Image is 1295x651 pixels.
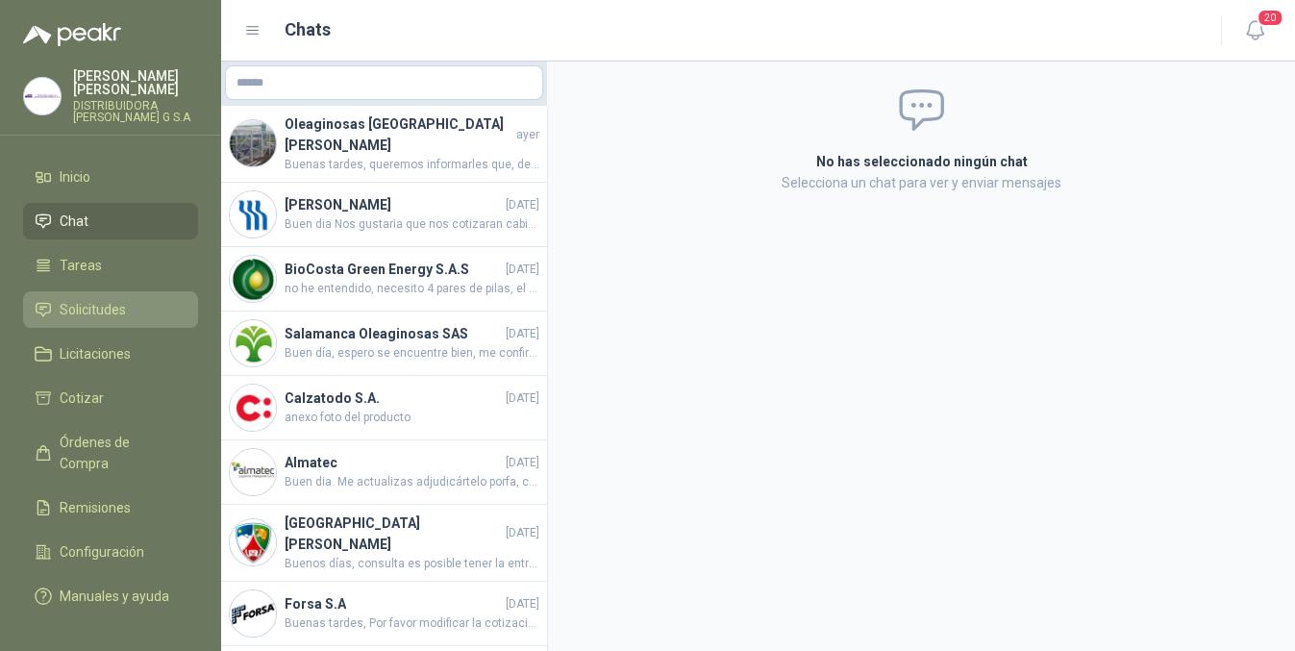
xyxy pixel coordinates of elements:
a: Company LogoAlmatec[DATE]Buen dia. Me actualizas adjudicártelo porfa, con el mismo precio que estaba [221,440,547,505]
img: Company Logo [230,385,276,431]
h4: [PERSON_NAME] [285,194,502,215]
span: Buenas tardes, Por favor modificar la cotización paq x 10 und muchas gracias [285,614,539,633]
span: [DATE] [506,196,539,214]
h2: No has seleccionado ningún chat [586,151,1258,172]
h1: Chats [285,16,331,43]
img: Company Logo [230,256,276,302]
span: Tareas [60,255,102,276]
img: Company Logo [230,120,276,166]
a: Cotizar [23,380,198,416]
span: [DATE] [506,454,539,472]
a: Chat [23,203,198,239]
a: Solicitudes [23,291,198,328]
span: Órdenes de Compra [60,432,180,474]
h4: [GEOGRAPHIC_DATA][PERSON_NAME] [285,513,502,555]
img: Company Logo [230,519,276,565]
span: Buenos días, consulta es posible tener la entrega del producto antes de los 8 días? [285,555,539,573]
a: Company LogoSalamanca Oleaginosas SAS[DATE]Buen día, espero se encuentre bien, me confirma por fa... [221,312,547,376]
a: Company Logo[GEOGRAPHIC_DATA][PERSON_NAME][DATE]Buenos días, consulta es posible tener la entrega... [221,505,547,582]
a: Remisiones [23,489,198,526]
h4: Calzatodo S.A. [285,388,502,409]
span: [DATE] [506,261,539,279]
span: 20 [1257,9,1283,27]
span: [DATE] [506,595,539,613]
img: Logo peakr [23,23,121,46]
img: Company Logo [230,320,276,366]
p: [PERSON_NAME] [PERSON_NAME] [73,69,198,96]
span: Configuración [60,541,144,563]
img: Company Logo [230,590,276,637]
span: Manuales y ayuda [60,586,169,607]
span: Chat [60,211,88,232]
h4: Forsa S.A [285,593,502,614]
a: Company LogoForsa S.A[DATE]Buenas tardes, Por favor modificar la cotización paq x 10 und muchas g... [221,582,547,646]
a: Licitaciones [23,336,198,372]
h4: Oleaginosas [GEOGRAPHIC_DATA][PERSON_NAME] [285,113,512,156]
span: [DATE] [506,389,539,408]
span: Remisiones [60,497,131,518]
img: Company Logo [24,78,61,114]
span: [DATE] [506,524,539,542]
h4: Almatec [285,452,502,473]
a: Company LogoCalzatodo S.A.[DATE]anexo foto del producto [221,376,547,440]
span: [DATE] [506,325,539,343]
p: Selecciona un chat para ver y enviar mensajes [586,172,1258,193]
a: Órdenes de Compra [23,424,198,482]
h4: BioCosta Green Energy S.A.S [285,259,502,280]
a: Company LogoOleaginosas [GEOGRAPHIC_DATA][PERSON_NAME]ayerBuenas tardes, queremos informarles que... [221,106,547,183]
a: Tareas [23,247,198,284]
span: Licitaciones [60,343,131,364]
span: Solicitudes [60,299,126,320]
a: Configuración [23,534,198,570]
a: Manuales y ayuda [23,578,198,614]
span: Buen día, espero se encuentre bien, me confirma por favor la fecha de entrega [285,344,539,363]
p: DISTRIBUIDORA [PERSON_NAME] G S.A [73,100,198,123]
span: anexo foto del producto [285,409,539,427]
span: ayer [516,126,539,144]
img: Company Logo [230,191,276,238]
img: Company Logo [230,449,276,495]
a: Inicio [23,159,198,195]
span: Buen dia. Me actualizas adjudicártelo porfa, con el mismo precio que estaba [285,473,539,491]
a: Company LogoBioCosta Green Energy S.A.S[DATE]no he entendido, necesito 4 pares de pilas, el par m... [221,247,547,312]
button: 20 [1237,13,1272,48]
span: Buen dia Nos gustaria que nos cotizaran cabinas de sonido un poco mas grandes, microfono inalambr... [285,215,539,234]
span: Buenas tardes, queremos informarles que, debido a un error de digitación, se realizó una solicitu... [285,156,539,174]
span: no he entendido, necesito 4 pares de pilas, el par me cuesta 31.280+ iva ? [285,280,539,298]
span: Cotizar [60,388,104,409]
a: Company Logo[PERSON_NAME][DATE]Buen dia Nos gustaria que nos cotizaran cabinas de sonido un poco ... [221,183,547,247]
h4: Salamanca Oleaginosas SAS [285,323,502,344]
span: Inicio [60,166,90,188]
